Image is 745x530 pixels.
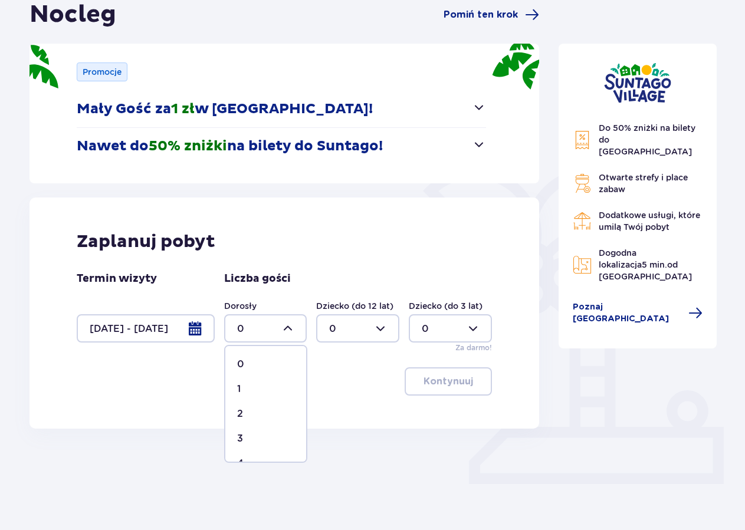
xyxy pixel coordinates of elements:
[316,300,393,312] label: Dziecko (do 12 lat)
[77,128,487,164] button: Nawet do50% zniżkina bilety do Suntago!
[573,255,592,274] img: Map Icon
[77,231,215,253] p: Zaplanuj pobyt
[77,100,373,118] p: Mały Gość za w [GEOGRAPHIC_DATA]!
[573,301,703,325] a: Poznaj [GEOGRAPHIC_DATA]
[77,137,383,155] p: Nawet do na bilety do Suntago!
[237,383,241,396] p: 1
[604,62,671,103] img: Suntago Village
[237,432,243,445] p: 3
[599,173,688,194] span: Otwarte strefy i place zabaw
[237,457,244,470] p: 4
[444,8,539,22] a: Pomiń ten krok
[573,301,681,325] span: Poznaj [GEOGRAPHIC_DATA]
[149,137,227,155] span: 50% zniżki
[573,174,592,193] img: Grill Icon
[405,367,492,396] button: Kontynuuj
[171,100,195,118] span: 1 zł
[573,130,592,150] img: Discount Icon
[77,91,487,127] button: Mały Gość za1 złw [GEOGRAPHIC_DATA]!
[642,260,667,269] span: 5 min.
[424,375,473,388] p: Kontynuuj
[224,300,257,312] label: Dorosły
[237,407,243,420] p: 2
[599,248,692,281] span: Dogodna lokalizacja od [GEOGRAPHIC_DATA]
[83,66,122,78] p: Promocje
[599,123,695,156] span: Do 50% zniżki na bilety do [GEOGRAPHIC_DATA]
[455,343,492,353] p: Za darmo!
[599,210,700,232] span: Dodatkowe usługi, które umilą Twój pobyt
[444,8,518,21] span: Pomiń ten krok
[573,212,592,231] img: Restaurant Icon
[77,272,157,286] p: Termin wizyty
[409,300,483,312] label: Dziecko (do 3 lat)
[224,272,291,286] p: Liczba gości
[237,358,244,371] p: 0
